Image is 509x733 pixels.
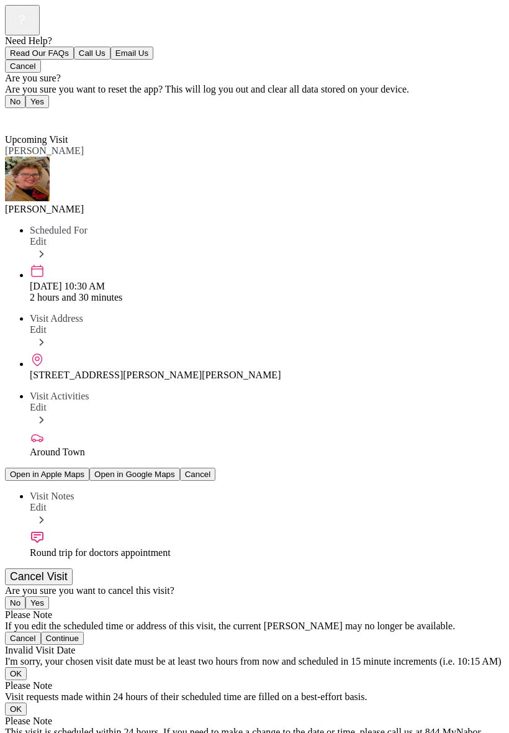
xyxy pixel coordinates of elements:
[30,447,504,458] div: Around Town
[5,621,504,632] div: If you edit the scheduled time or address of this visit, the current [PERSON_NAME] may no longer ...
[5,609,504,621] div: Please Note
[89,468,180,481] button: Open in Google Maps
[30,370,504,381] div: [STREET_ADDRESS][PERSON_NAME][PERSON_NAME]
[30,391,89,401] span: Visit Activities
[30,236,47,247] span: Edit
[5,35,504,47] div: Need Help?
[30,502,47,512] span: Edit
[5,95,25,108] button: No
[5,716,504,727] div: Please Note
[12,112,33,122] span: Back
[5,145,84,156] span: [PERSON_NAME]
[5,204,504,215] div: [PERSON_NAME]
[5,568,73,585] button: Cancel Visit
[5,585,504,596] div: Are you sure you want to cancel this visit?
[30,281,504,292] div: [DATE] 10:30 AM
[30,225,88,235] span: Scheduled For
[5,632,41,645] button: Cancel
[74,47,110,60] button: Call Us
[5,60,41,73] button: Cancel
[30,313,83,324] span: Visit Address
[5,134,68,145] span: Upcoming Visit
[5,645,504,656] div: Invalid Visit Date
[30,402,47,412] span: Edit
[30,491,74,501] span: Visit Notes
[5,703,27,716] button: OK
[25,95,49,108] button: Yes
[30,324,47,335] span: Edit
[30,547,504,558] div: Round trip for doctors appointment
[5,84,504,95] div: Are you sure you want to reset the app? This will log you out and clear all data stored on your d...
[5,680,504,691] div: Please Note
[5,157,50,201] img: avatar
[5,691,504,703] div: Visit requests made within 24 hours of their scheduled time are filled on a best-effort basis.
[5,656,504,667] div: I'm sorry, your chosen visit date must be at least two hours from now and scheduled in 15 minute ...
[5,468,89,481] button: Open in Apple Maps
[5,73,504,84] div: Are you sure?
[25,596,49,609] button: Yes
[5,112,33,122] a: Back
[110,47,153,60] button: Email Us
[5,47,74,60] button: Read Our FAQs
[5,596,25,609] button: No
[30,292,504,303] div: 2 hours and 30 minutes
[180,468,216,481] button: Cancel
[41,632,84,645] button: Continue
[5,667,27,680] button: OK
